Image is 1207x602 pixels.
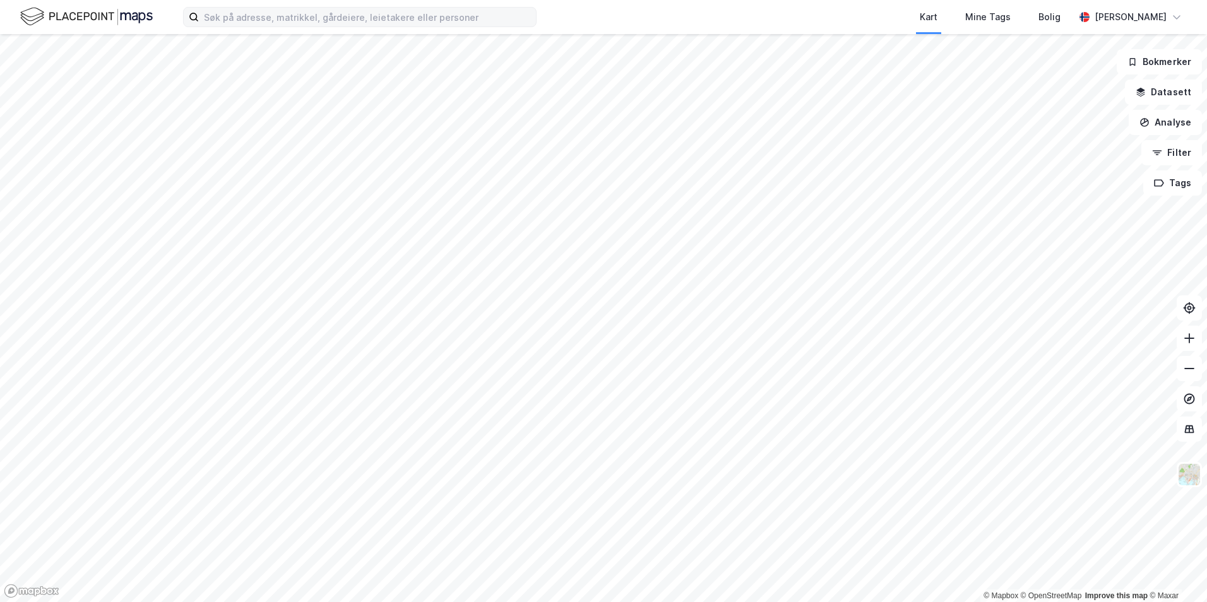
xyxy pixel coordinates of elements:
[199,8,536,27] input: Søk på adresse, matrikkel, gårdeiere, leietakere eller personer
[984,591,1018,600] a: Mapbox
[20,6,153,28] img: logo.f888ab2527a4732fd821a326f86c7f29.svg
[1177,463,1201,487] img: Z
[920,9,937,25] div: Kart
[1129,110,1202,135] button: Analyse
[1021,591,1082,600] a: OpenStreetMap
[1085,591,1148,600] a: Improve this map
[1117,49,1202,74] button: Bokmerker
[1143,170,1202,196] button: Tags
[1144,541,1207,602] iframe: Chat Widget
[1144,541,1207,602] div: Kontrollprogram for chat
[1125,80,1202,105] button: Datasett
[1038,9,1061,25] div: Bolig
[1095,9,1167,25] div: [PERSON_NAME]
[1141,140,1202,165] button: Filter
[4,584,59,598] a: Mapbox homepage
[965,9,1011,25] div: Mine Tags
